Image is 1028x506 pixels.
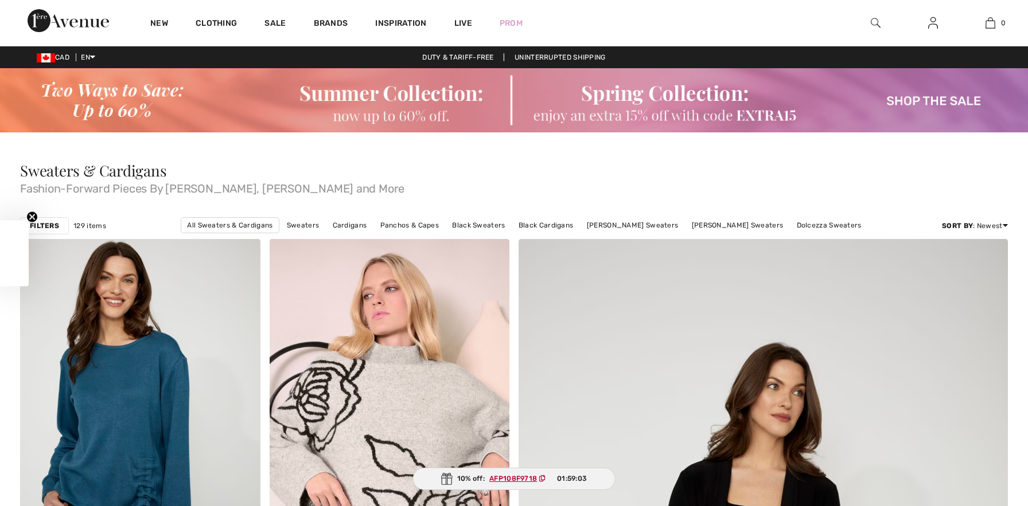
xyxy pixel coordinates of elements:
div: 10% off: [413,468,616,490]
img: My Info [928,16,938,30]
span: Sweaters & Cardigans [20,160,167,181]
a: Panchos & Capes [375,218,445,233]
a: [PERSON_NAME] Sweaters [581,218,684,233]
img: search the website [871,16,881,30]
strong: Filters [30,221,59,231]
a: New [150,18,168,30]
a: Cardigans [327,218,373,233]
a: [PERSON_NAME] Sweaters [686,218,789,233]
a: All Sweaters & Cardigans [181,217,279,233]
span: 129 items [73,221,106,231]
a: Black Sweaters [446,218,511,233]
button: Close teaser [26,211,38,222]
img: 1ère Avenue [28,9,109,32]
div: : Newest [942,221,1008,231]
a: Black Cardigans [513,218,579,233]
a: Sign In [919,16,947,30]
a: Dolcezza Sweaters [791,218,867,233]
ins: AFP108F9718 [489,474,537,483]
span: 0 [1001,18,1006,28]
img: My Bag [986,16,995,30]
a: Sale [264,18,286,30]
span: Fashion-Forward Pieces By [PERSON_NAME], [PERSON_NAME] and More [20,178,1008,194]
a: Clothing [196,18,237,30]
strong: Sort By [942,222,973,230]
a: Prom [500,17,523,29]
a: Sweaters [281,218,325,233]
span: EN [81,53,95,61]
a: Live [454,17,472,29]
img: Gift.svg [441,473,453,485]
img: Canadian Dollar [37,53,55,62]
a: 0 [962,16,1018,30]
a: Brands [314,18,348,30]
span: Inspiration [375,18,426,30]
span: CAD [37,53,74,61]
span: 01:59:03 [557,473,587,484]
